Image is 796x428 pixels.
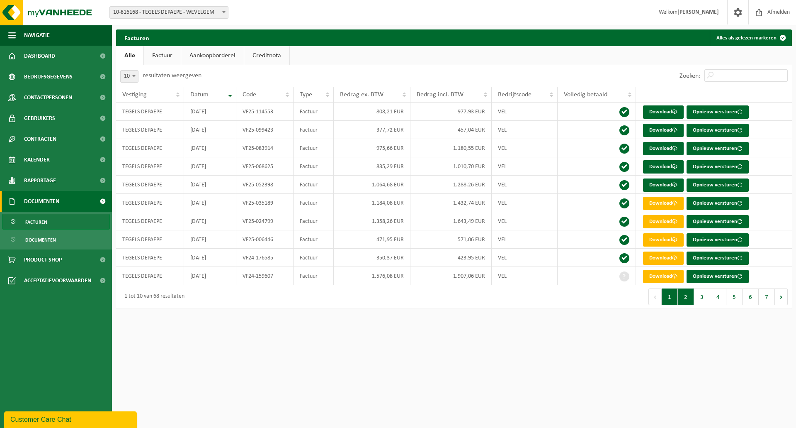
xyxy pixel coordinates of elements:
[116,267,184,285] td: TEGELS DEPAEPE
[677,9,719,15] strong: [PERSON_NAME]
[300,91,312,98] span: Type
[244,46,289,65] a: Creditnota
[687,160,749,174] button: Opnieuw versturen
[334,249,411,267] td: 350,37 EUR
[694,289,710,305] button: 3
[775,289,788,305] button: Next
[116,139,184,157] td: TEGELS DEPAEPE
[24,108,55,129] span: Gebruikers
[236,176,294,194] td: VF25-052398
[294,139,333,157] td: Factuur
[678,289,694,305] button: 2
[492,194,557,212] td: VEL
[121,71,138,82] span: 10
[410,194,492,212] td: 1.432,74 EUR
[4,410,138,428] iframe: chat widget
[492,103,557,121] td: VEL
[687,179,749,192] button: Opnieuw versturen
[143,72,201,79] label: resultaten weergeven
[184,121,236,139] td: [DATE]
[25,232,56,248] span: Documenten
[643,270,684,283] a: Download
[184,267,236,285] td: [DATE]
[294,157,333,176] td: Factuur
[122,91,147,98] span: Vestiging
[726,289,743,305] button: 5
[687,105,749,119] button: Opnieuw versturen
[116,249,184,267] td: TEGELS DEPAEPE
[680,73,700,79] label: Zoeken:
[687,197,749,210] button: Opnieuw versturen
[2,214,110,230] a: Facturen
[410,121,492,139] td: 457,04 EUR
[181,46,244,65] a: Aankoopborderel
[236,194,294,212] td: VF25-035189
[144,46,181,65] a: Factuur
[687,252,749,265] button: Opnieuw versturen
[120,289,184,304] div: 1 tot 10 van 68 resultaten
[24,87,72,108] span: Contactpersonen
[24,25,50,46] span: Navigatie
[120,70,138,83] span: 10
[294,121,333,139] td: Factuur
[110,7,228,18] span: 10-816168 - TEGELS DEPAEPE - WEVELGEM
[410,103,492,121] td: 977,93 EUR
[243,91,256,98] span: Code
[643,179,684,192] a: Download
[24,191,59,212] span: Documenten
[24,66,73,87] span: Bedrijfsgegevens
[410,212,492,230] td: 1.643,49 EUR
[410,139,492,157] td: 1.180,55 EUR
[492,121,557,139] td: VEL
[116,121,184,139] td: TEGELS DEPAEPE
[410,267,492,285] td: 1.907,06 EUR
[294,249,333,267] td: Factuur
[190,91,209,98] span: Datum
[417,91,464,98] span: Bedrag incl. BTW
[492,267,557,285] td: VEL
[184,249,236,267] td: [DATE]
[24,249,62,270] span: Product Shop
[334,157,411,176] td: 835,29 EUR
[236,230,294,249] td: VF25-006446
[643,252,684,265] a: Download
[687,233,749,247] button: Opnieuw versturen
[643,215,684,228] a: Download
[492,176,557,194] td: VEL
[334,139,411,157] td: 975,66 EUR
[236,121,294,139] td: VF25-099423
[116,176,184,194] td: TEGELS DEPAEPE
[294,103,333,121] td: Factuur
[643,160,684,174] a: Download
[184,139,236,157] td: [DATE]
[236,212,294,230] td: VF25-024799
[410,230,492,249] td: 571,06 EUR
[410,176,492,194] td: 1.288,26 EUR
[116,194,184,212] td: TEGELS DEPAEPE
[294,194,333,212] td: Factuur
[109,6,228,19] span: 10-816168 - TEGELS DEPAEPE - WEVELGEM
[236,103,294,121] td: VF25-114553
[710,29,791,46] button: Alles als gelezen markeren
[648,289,662,305] button: Previous
[643,142,684,155] a: Download
[334,176,411,194] td: 1.064,68 EUR
[492,249,557,267] td: VEL
[294,176,333,194] td: Factuur
[492,139,557,157] td: VEL
[24,170,56,191] span: Rapportage
[294,212,333,230] td: Factuur
[24,270,91,291] span: Acceptatievoorwaarden
[25,214,47,230] span: Facturen
[743,289,759,305] button: 6
[492,230,557,249] td: VEL
[2,232,110,247] a: Documenten
[687,270,749,283] button: Opnieuw versturen
[710,289,726,305] button: 4
[410,249,492,267] td: 423,95 EUR
[334,121,411,139] td: 377,72 EUR
[643,105,684,119] a: Download
[643,124,684,137] a: Download
[184,157,236,176] td: [DATE]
